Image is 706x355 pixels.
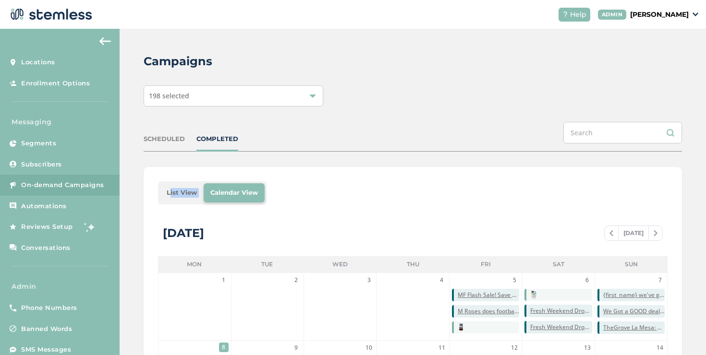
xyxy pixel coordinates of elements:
[562,12,568,17] img: icon-help-white-03924b79.svg
[204,183,265,202] li: Calendar View
[21,180,104,190] span: On-demand Campaigns
[21,79,90,88] span: Enrollment Options
[144,53,212,70] h2: Campaigns
[630,10,689,20] p: [PERSON_NAME]
[598,10,627,20] div: ADMIN
[160,183,204,202] li: List View
[21,222,73,232] span: Reviews Setup
[8,5,92,24] img: logo-dark-0685b13c.svg
[99,37,111,45] img: icon-arrow-back-accent-c549486e.svg
[144,134,185,144] div: SCHEDULED
[21,160,62,169] span: Subscribers
[21,324,72,334] span: Banned Words
[21,139,56,148] span: Segments
[196,134,238,144] div: COMPLETED
[21,58,55,67] span: Locations
[21,201,67,211] span: Automations
[21,303,77,313] span: Phone Numbers
[570,10,586,20] span: Help
[658,309,706,355] iframe: Chat Widget
[21,243,71,253] span: Conversations
[80,217,99,237] img: glitter-stars-b7820f95.gif
[21,345,71,355] span: SMS Messages
[149,91,189,100] span: 198 selected
[693,12,698,16] img: icon_down-arrow-small-66adaf34.svg
[563,122,682,143] input: Search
